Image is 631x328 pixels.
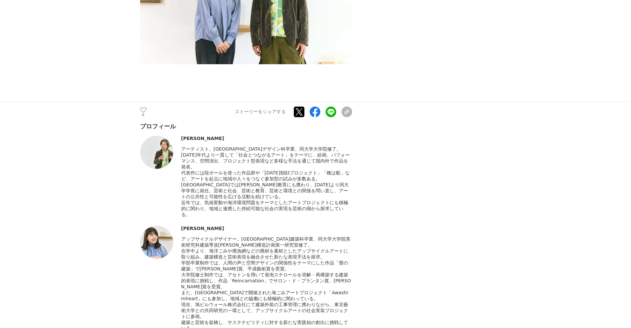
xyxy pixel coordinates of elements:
div: [PERSON_NAME] [181,136,352,141]
span: 在学中より、海洋ごみや廃漁網などの廃材を素材としたアップサイクルアートに取り組み、建築構造と芸術表現を融合させた新たな表現手法を探求。 [181,248,348,259]
p: 6 [140,114,147,117]
div: [PERSON_NAME] [181,226,352,231]
div: プロフィール [140,122,352,130]
span: [DATE]年代より一貫して「社会とつながるアート」をテーマに、絵画、パフォーマンス、空間演出、プロジェクト型表現など多様な手法を通じて国内外で作品を発表。 [181,152,350,169]
span: 大学院修士制作では、アセトンを用いて発泡スチロールを溶解・再構築する建築的表現に挑戦し、作品「Reincarnation」でサロン・ド・プランタン賞、[PERSON_NAME]賞を受賞。 [181,272,351,289]
span: また、[GEOGRAPHIC_DATA]で開催された海ごみアートプロジェクト「Awashimheart」にも参加し、地域との協働にも積極的に関わっている。 [181,290,348,301]
span: 現在、旭ビルウォール株式会社にて建築外装の工事管理に携わりながら、東京藝術大学との共同研究の一環として、アップサイクルアートの社会実装プロジェクトに参画。 [181,302,348,319]
span: 近年では、気候変動や海洋環境問題をテーマとしたアートプロジェクトにも積極的に関わり、地域と連携した持続可能な社会の実現を芸術の側から探求している。 [181,200,348,217]
img: thumbnail_500542c0-23c5-11f0-b4e6-3bc28f384bd6.jpg [140,226,173,259]
span: [GEOGRAPHIC_DATA]では[PERSON_NAME]教育にも携わり、[DATE]より同大学学長に就任。芸術と社会、芸術と教育、芸術と環境との関係を問い直し、アートの公共性と可能性を広... [181,182,349,199]
span: アップサイクルデザイナー。[GEOGRAPHIC_DATA]建築科卒業、同大学大学院美術研究科建築専攻[PERSON_NAME]構造計画第一研究室修了。 [181,236,350,248]
p: ストーリーをシェアする [235,109,286,115]
span: 代表作には段ボールを使った作品群や「[DATE]朝顔プロジェクト」「種は船」など、アートを起点に地域や人々をつなぐ参加型の試みが多数ある。 [181,170,350,181]
img: thumbnail_4a92f3c0-23c5-11f0-abf7-45b3d7b45064.jpg [140,136,173,169]
span: アーティスト。[GEOGRAPHIC_DATA]デザイン科卒業、同大学大学院修了。 [181,146,341,152]
span: 学部卒業制作では、人間の声と空間デザインの関係性をテーマにした作品「聲の建築」で[PERSON_NAME]賞、平成藝術賞を受賞。 [181,260,348,271]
